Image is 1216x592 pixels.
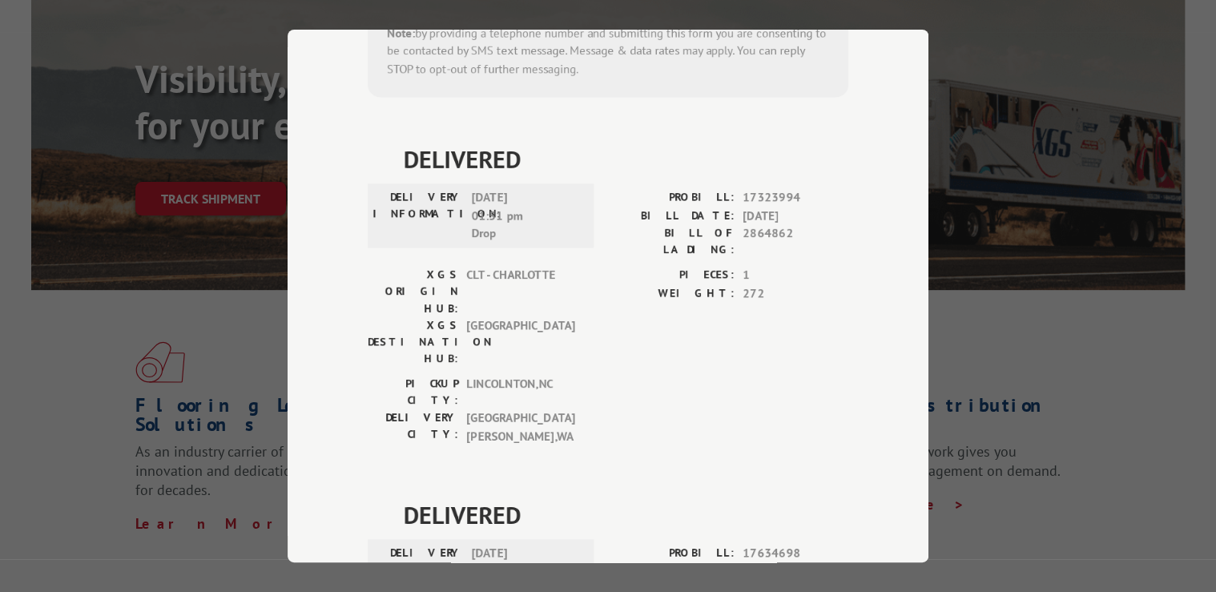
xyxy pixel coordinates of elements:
[471,188,579,243] span: [DATE] 01:51 pm Drop
[608,207,735,225] label: BILL DATE:
[404,140,848,176] span: DELIVERED
[368,266,458,316] label: XGS ORIGIN HUB:
[387,25,415,40] strong: Note:
[466,266,574,316] span: CLT - CHARLOTTE
[743,266,848,284] span: 1
[368,375,458,409] label: PICKUP CITY:
[608,284,735,303] label: WEIGHT:
[608,188,735,207] label: PROBILL:
[608,266,735,284] label: PIECES:
[743,207,848,225] span: [DATE]
[372,188,463,243] label: DELIVERY INFORMATION:
[404,496,848,532] span: DELIVERED
[466,409,574,445] span: [GEOGRAPHIC_DATA][PERSON_NAME] , WA
[466,375,574,409] span: LINCOLNTON , NC
[368,316,458,367] label: XGS DESTINATION HUB:
[466,316,574,367] span: [GEOGRAPHIC_DATA]
[608,544,735,562] label: PROBILL:
[743,224,848,258] span: 2864862
[387,24,829,79] div: by providing a telephone number and submitting this form you are consenting to be contacted by SM...
[743,562,848,581] span: [DATE]
[608,562,735,581] label: BILL DATE:
[743,544,848,562] span: 17634698
[743,188,848,207] span: 17323994
[608,224,735,258] label: BILL OF LADING:
[368,409,458,445] label: DELIVERY CITY:
[743,284,848,303] span: 272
